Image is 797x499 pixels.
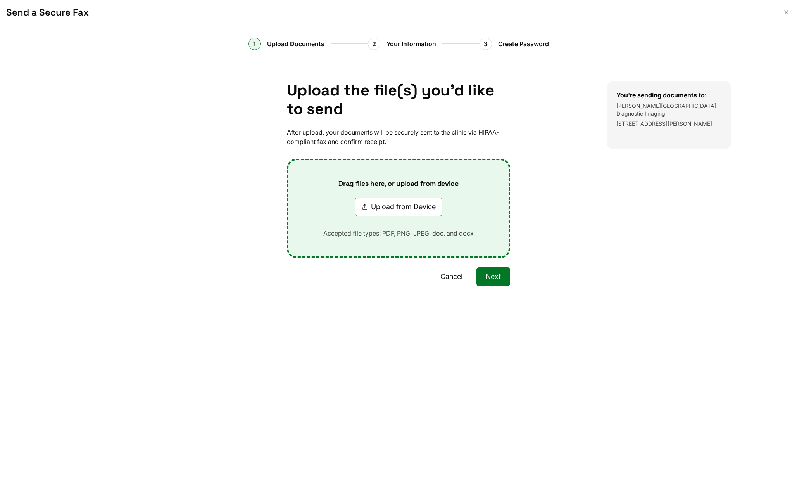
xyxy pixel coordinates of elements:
p: After upload, your documents will be securely sent to the clinic via HIPAA-compliant fax and conf... [287,128,510,146]
h1: Upload the file(s) you'd like to send [287,81,510,118]
button: Upload from Device [355,198,442,216]
p: Drag files here, or upload from device [326,179,471,188]
button: Close [781,8,791,17]
div: 2 [368,38,380,50]
div: 1 [248,38,261,50]
span: Upload Documents [267,39,324,49]
span: Your Information [386,39,436,49]
h1: Send a Secure Fax [6,6,775,19]
button: Cancel [431,267,472,286]
button: Next [476,267,510,286]
p: Accepted file types: PDF, PNG, JPEG, doc, and docx [311,229,486,238]
h3: You're sending documents to: [616,90,722,100]
span: Create Password [498,39,549,49]
p: [PERSON_NAME][GEOGRAPHIC_DATA] Diagnostic Imaging [616,102,722,118]
p: [STREET_ADDRESS][PERSON_NAME] [616,120,722,128]
div: 3 [480,38,492,50]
